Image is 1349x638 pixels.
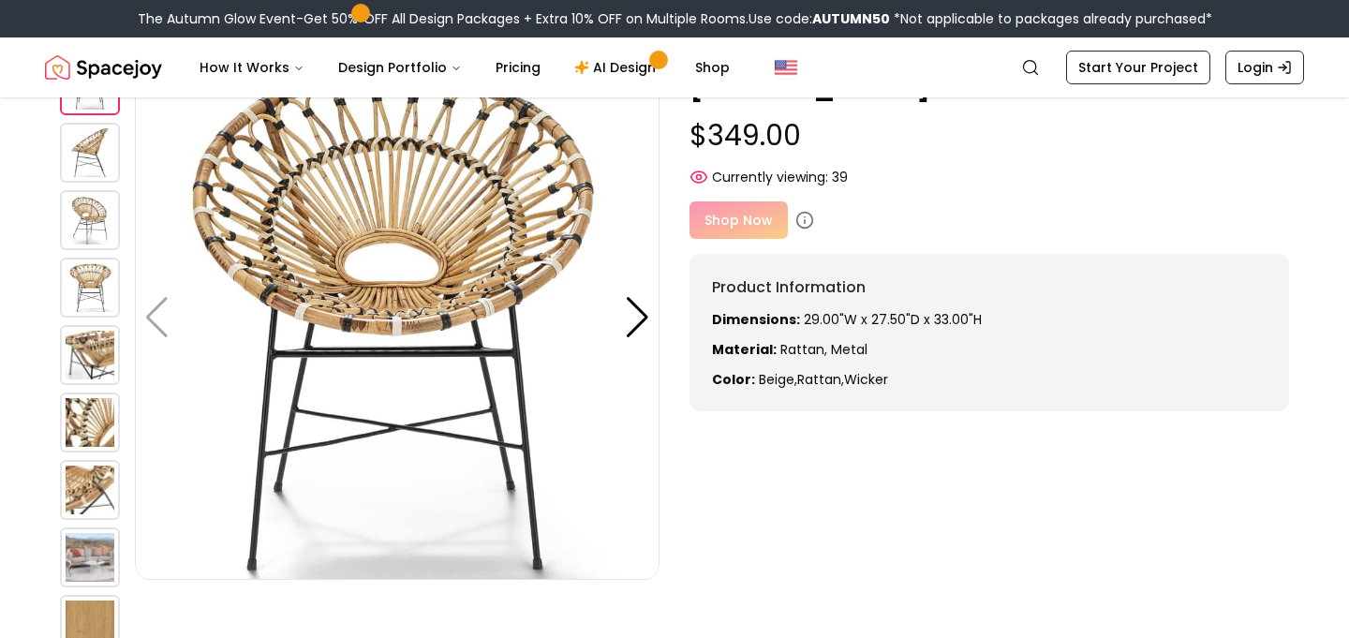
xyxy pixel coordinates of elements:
[689,70,1289,104] p: [PERSON_NAME] Chair
[759,370,797,389] span: beige ,
[797,370,844,389] span: rattan ,
[185,49,745,86] nav: Main
[812,9,890,28] b: AUTUMN50
[135,55,660,580] img: https://storage.googleapis.com/spacejoy-main/assets/5f4cea903cde06001c9edbed/product_0_c7n0epna21b
[832,168,848,186] span: 39
[712,168,828,186] span: Currently viewing:
[689,119,1289,153] p: $349.00
[60,393,120,453] img: https://storage.googleapis.com/spacejoy-main/assets/5f4cea903cde06001c9edbed/product_5_b87aj6fo83fg
[60,460,120,520] img: https://storage.googleapis.com/spacejoy-main/assets/5f4cea903cde06001c9edbed/product_6_i5n0785je4c9
[45,49,162,86] img: Spacejoy Logo
[60,123,120,183] img: https://storage.googleapis.com/spacejoy-main/assets/5f4cea903cde06001c9edbed/product_1_320fbco48joo
[185,49,319,86] button: How It Works
[712,276,1267,299] h6: Product Information
[45,37,1304,97] nav: Global
[138,9,1212,28] div: The Autumn Glow Event-Get 50% OFF All Design Packages + Extra 10% OFF on Multiple Rooms.
[60,258,120,318] img: https://storage.googleapis.com/spacejoy-main/assets/5f4cea903cde06001c9edbed/product_3_i0jel9n69ae
[775,56,797,79] img: United States
[844,370,888,389] span: wicker
[780,340,867,359] span: rattan, metal
[1066,51,1210,84] a: Start Your Project
[60,527,120,587] img: https://storage.googleapis.com/spacejoy-main/assets/5f4cea903cde06001c9edbed/product_7_m4ic0dpbi49k
[45,49,162,86] a: Spacejoy
[680,49,745,86] a: Shop
[323,49,477,86] button: Design Portfolio
[712,370,755,389] strong: Color:
[749,9,890,28] span: Use code:
[60,190,120,250] img: https://storage.googleapis.com/spacejoy-main/assets/5f4cea903cde06001c9edbed/product_2_d0nm5662a1j
[712,310,1267,329] p: 29.00"W x 27.50"D x 33.00"H
[1225,51,1304,84] a: Login
[890,9,1212,28] span: *Not applicable to packages already purchased*
[60,325,120,385] img: https://storage.googleapis.com/spacejoy-main/assets/5f4cea903cde06001c9edbed/product_4_3aj326ph5fo4
[559,49,676,86] a: AI Design
[481,49,556,86] a: Pricing
[712,340,777,359] strong: Material:
[712,310,800,329] strong: Dimensions:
